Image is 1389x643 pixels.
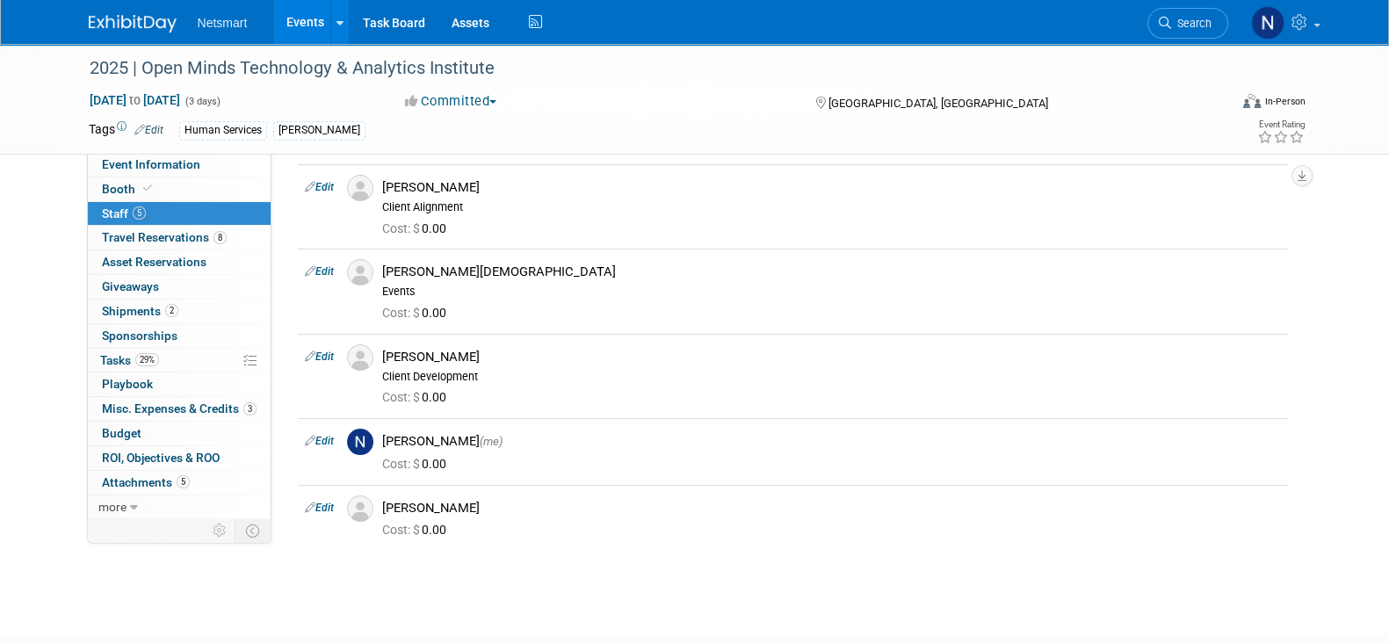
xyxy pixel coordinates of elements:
span: Playbook [102,377,153,391]
div: Client Development [382,370,1281,384]
span: to [127,93,143,107]
span: Event Information [102,157,200,171]
div: Event Format [1125,91,1306,118]
img: Associate-Profile-5.png [347,259,373,285]
span: 5 [133,206,146,220]
div: Events [382,285,1281,299]
span: Cost: $ [382,306,422,320]
a: Budget [88,422,271,445]
span: 0.00 [382,523,453,537]
span: Shipments [102,304,178,318]
a: Shipments2 [88,300,271,323]
div: [PERSON_NAME] [382,433,1281,450]
a: Giveaways [88,275,271,299]
span: [GEOGRAPHIC_DATA], [GEOGRAPHIC_DATA] [828,97,1048,110]
span: 0.00 [382,390,453,404]
td: Personalize Event Tab Strip [205,519,235,542]
span: Tasks [100,353,159,367]
a: Attachments5 [88,471,271,495]
span: Travel Reservations [102,230,227,244]
span: [DATE] [DATE] [89,92,181,108]
span: Cost: $ [382,221,422,235]
a: Edit [305,265,334,278]
div: Event Rating [1256,120,1304,129]
img: ExhibitDay [89,15,177,33]
span: (3 days) [184,96,221,107]
a: Event Information [88,153,271,177]
span: Booth [102,182,156,196]
a: Edit [305,435,334,447]
span: 29% [135,353,159,366]
a: Playbook [88,372,271,396]
span: more [98,500,127,514]
a: Misc. Expenses & Credits3 [88,397,271,421]
span: 8 [213,231,227,244]
div: [PERSON_NAME] [273,121,365,140]
a: Staff5 [88,202,271,226]
div: [PERSON_NAME] [382,349,1281,365]
span: Giveaways [102,279,159,293]
td: Toggle Event Tabs [235,519,271,542]
span: 0.00 [382,221,453,235]
span: Budget [102,426,141,440]
span: (me) [480,435,503,448]
div: [PERSON_NAME] [382,179,1281,196]
a: Travel Reservations8 [88,226,271,249]
span: ROI, Objectives & ROO [102,451,220,465]
span: Sponsorships [102,329,177,343]
div: Client Alignment [382,200,1281,214]
i: Booth reservation complete [143,184,152,193]
span: Staff [102,206,146,220]
a: Edit [305,350,334,363]
span: Attachments [102,475,190,489]
div: [PERSON_NAME][DEMOGRAPHIC_DATA] [382,264,1281,280]
span: 0.00 [382,306,453,320]
a: ROI, Objectives & ROO [88,446,271,470]
span: Cost: $ [382,523,422,537]
span: Cost: $ [382,390,422,404]
td: Tags [89,120,163,141]
span: Search [1171,17,1212,30]
span: 3 [243,402,257,415]
div: 2025 | Open Minds Technology & Analytics Institute [83,53,1202,84]
a: Edit [305,181,334,193]
a: Search [1147,8,1228,39]
span: Asset Reservations [102,255,206,269]
img: Associate-Profile-5.png [347,344,373,371]
img: Nina Finn [1251,6,1284,40]
div: [PERSON_NAME] [382,500,1281,517]
span: Netsmart [198,16,248,30]
span: Cost: $ [382,457,422,471]
a: Edit [134,124,163,136]
a: more [88,495,271,519]
img: Associate-Profile-5.png [347,175,373,201]
img: Format-Inperson.png [1243,94,1261,108]
a: Tasks29% [88,349,271,372]
span: 0.00 [382,457,453,471]
span: Misc. Expenses & Credits [102,401,257,415]
a: Asset Reservations [88,250,271,274]
div: In-Person [1263,95,1305,108]
button: Committed [399,92,503,111]
span: 2 [165,304,178,317]
a: Sponsorships [88,324,271,348]
div: Human Services [179,121,267,140]
a: Booth [88,177,271,201]
span: 5 [177,475,190,488]
img: Associate-Profile-5.png [347,495,373,522]
a: Edit [305,502,334,514]
img: N.jpg [347,429,373,455]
